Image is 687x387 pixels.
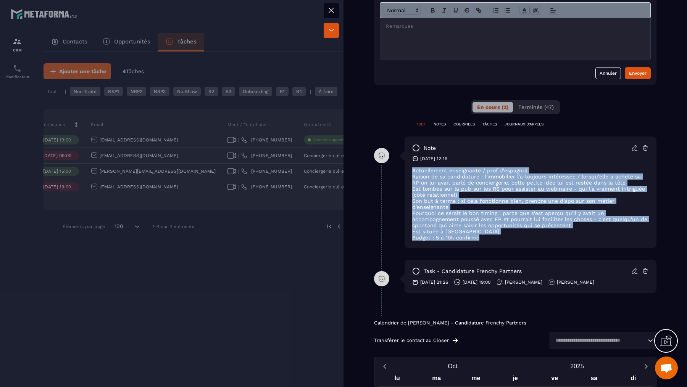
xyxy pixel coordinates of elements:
[463,279,490,285] p: [DATE] 19:00
[412,234,649,241] p: Budget : 5 à 10k confirmé
[416,122,426,127] p: TOUT
[377,361,392,371] button: Previous month
[412,198,649,210] p: Son but à terme : si cela fonctionne bien, prendre une dispo sur son métier d'enseignante
[625,67,651,79] button: Envoyer
[374,337,449,344] p: Transférer le contact au Closer
[482,122,497,127] p: TÂCHES
[412,210,649,228] p: Pourquoi ce serait le bon timing : parce que s'est aperçu qu'il y avait un accompagnement poussé ...
[453,122,475,127] p: COURRIELS
[518,104,554,110] span: Terminés (47)
[412,186,649,198] p: Est tombée sur la pub sur les RS pour assister au webinaire - qui l'a vraiment intriguée (côté re...
[515,360,639,373] button: Open years overlay
[574,373,614,386] div: sa
[417,373,456,386] div: ma
[424,145,436,152] p: note
[514,102,558,112] button: Terminés (47)
[550,332,656,349] div: Search for option
[557,279,594,285] p: [PERSON_NAME]
[614,373,653,386] div: di
[412,173,649,186] p: Raison de sa candidature : l'immobilier l'a toujours intéressée / lorsqu'elle a acheté sa RP on l...
[655,356,678,379] div: Ouvrir le chat
[477,104,508,110] span: En cours (2)
[595,67,621,79] button: Annuler
[553,337,646,344] input: Search for option
[420,279,448,285] p: [DATE] 21:26
[434,122,446,127] p: NOTES
[412,167,649,173] p: Actuellement enseignante / prof d'espagnol
[456,373,495,386] div: me
[420,156,447,162] p: [DATE] 12:19
[412,228,649,234] p: Est située à [GEOGRAPHIC_DATA]
[505,122,543,127] p: JOURNAUX D'APPELS
[639,361,653,371] button: Next month
[392,360,515,373] button: Open months overlay
[629,69,647,77] div: Envoyer
[424,268,522,275] p: task - Candidature Frenchy Partners
[505,279,542,285] p: [PERSON_NAME]
[473,102,513,112] button: En cours (2)
[374,320,656,326] p: Calendrier de [PERSON_NAME] - Candidature Frenchy Partners
[495,373,535,386] div: je
[377,373,417,386] div: lu
[535,373,574,386] div: ve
